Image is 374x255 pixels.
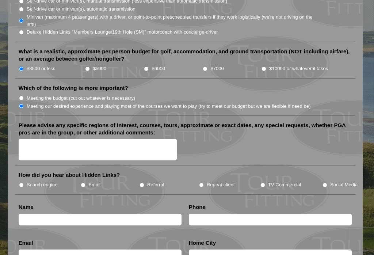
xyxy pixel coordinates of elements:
label: Which of the following is more important? [19,84,128,92]
label: Search engine [27,181,58,189]
label: Email [19,239,33,247]
label: $5000 [93,65,106,72]
label: $7000 [210,65,224,72]
label: Meeting the budget (cut out whatever is necessary) [27,95,135,102]
label: Home City [189,239,216,247]
label: Phone [189,203,206,211]
label: Referral [147,181,164,189]
label: Name [19,203,34,211]
label: Meeting our desired experience and playing most of the courses we want to play (try to meet our b... [27,103,311,110]
label: Social Media [330,181,358,189]
label: $3500 or less [27,65,56,72]
label: Deluxe Hidden Links "Members Lounge/19th Hole (SM)" motorcoach with concierge-driver [27,28,218,36]
label: How did you hear about Hidden Links? [19,171,120,179]
label: $10000 or whatever it takes [269,65,328,72]
label: Repeat client [207,181,235,189]
label: Self-drive car or minivan(s), automatic transmission [27,5,136,13]
label: What is a realistic, approximate per person budget for golf, accommodation, and ground transporta... [19,48,352,62]
label: Email [88,181,100,189]
label: $6000 [152,65,165,72]
label: Minivan (maximum 4 passengers) with a driver, or point-to-point prescheduled transfers if they wo... [27,14,315,28]
label: TV Commercial [268,181,301,189]
label: Please advise any specific regions of interest, courses, tours, approximate or exact dates, any s... [19,122,352,136]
